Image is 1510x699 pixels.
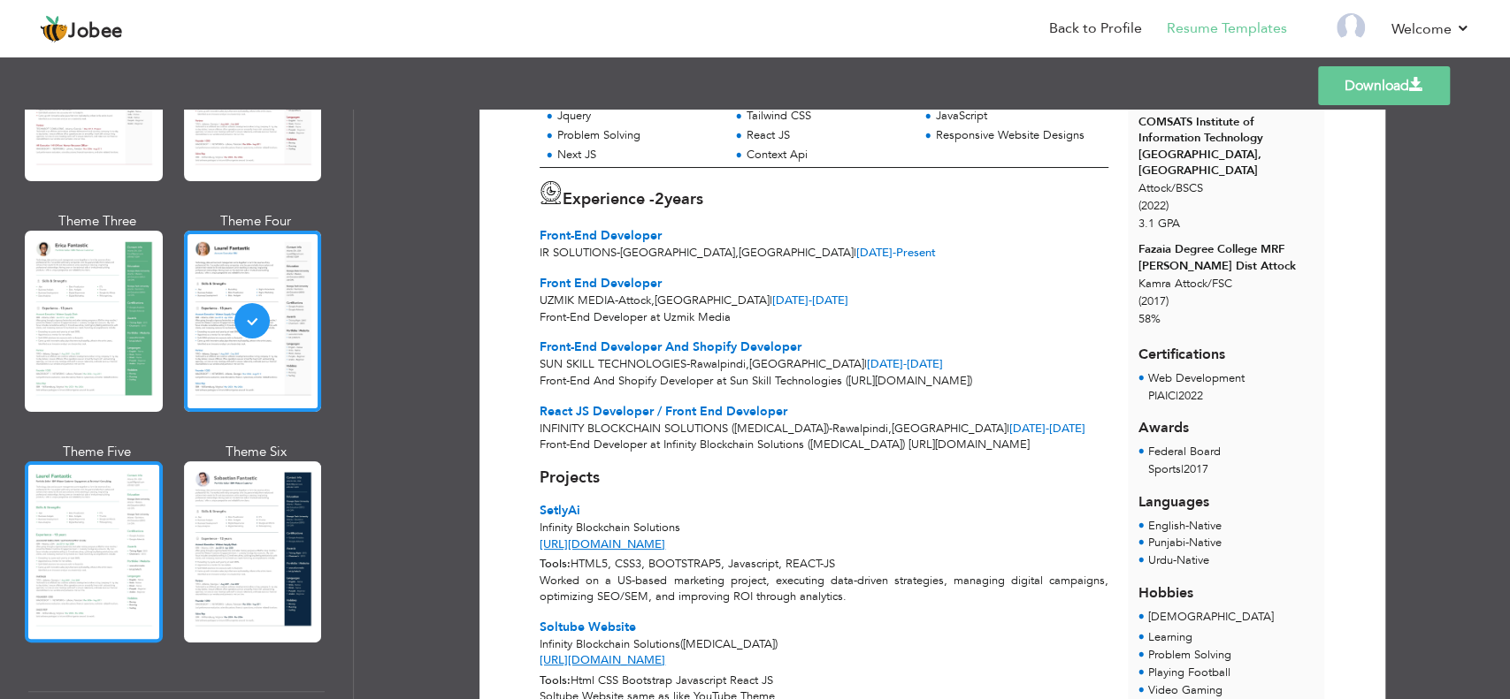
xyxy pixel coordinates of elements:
[1170,180,1175,196] span: /
[1148,647,1231,663] span: Problem Solving
[1009,421,1049,437] span: [DATE]
[540,556,571,572] span: Tools:
[540,467,600,489] span: Projects
[655,293,770,308] span: [GEOGRAPHIC_DATA]
[772,293,812,308] span: [DATE]
[1138,198,1168,214] span: (2022)
[540,227,662,244] span: Front-End Developer
[540,502,580,519] span: SetlyAi
[739,245,854,261] span: [GEOGRAPHIC_DATA]
[1046,421,1049,437] span: -
[1318,66,1450,105] a: Download
[540,536,665,552] a: [URL][DOMAIN_NAME]
[540,636,778,652] span: Infinity Blockchain Solutions([MEDICAL_DATA])
[747,147,908,163] div: Context Api
[1138,583,1192,603] span: Hobbies
[1138,405,1188,438] span: Awards
[557,108,719,125] div: Jquery
[1148,552,1222,570] li: Native
[854,245,856,261] span: |
[1148,518,1222,536] li: Native
[1148,518,1185,534] span: English
[746,356,749,372] span: ,
[540,293,615,308] span: Uzmik Media
[829,421,832,437] span: -
[28,212,166,231] div: Theme Three
[1148,370,1245,386] span: Web Development
[690,356,746,372] span: Rawalpindi
[1138,276,1231,292] span: Kamra Attock FSC
[1185,518,1189,534] span: -
[530,437,1118,453] div: Front-End Developer at Infinity Blockchain Solutions ([MEDICAL_DATA]) [URL][DOMAIN_NAME]
[1148,388,1245,406] p: PIAIC 2022
[188,443,326,461] div: Theme Six
[1138,216,1179,232] span: 3.1 GPA
[747,127,908,144] div: React JS
[892,421,1007,437] span: [GEOGRAPHIC_DATA]
[1138,331,1224,365] span: Certifications
[1207,276,1211,292] span: /
[530,309,1118,326] div: Front-End Developer at Uzmik Media
[1148,682,1223,698] span: Video Gaming
[28,443,166,461] div: Theme Five
[540,421,829,437] span: Infinity Blockchain Solutions ([MEDICAL_DATA])
[618,293,651,308] span: Attock
[540,619,636,635] span: Soltube Website
[1148,444,1221,460] span: Federal Board
[1148,665,1230,680] span: Playing Football
[68,22,123,42] span: Jobee
[856,245,896,261] span: [DATE]
[540,652,665,668] a: [URL][DOMAIN_NAME]
[1138,479,1208,513] span: Languages
[571,672,773,688] span: Html CSS Bootstrap Javascript React JS
[1148,461,1181,477] span: Sports
[1138,114,1314,179] div: COMSATS Institute of Information Technology [GEOGRAPHIC_DATA], [GEOGRAPHIC_DATA]
[747,108,908,125] div: Tailwind CSS
[856,245,936,261] span: Present
[540,672,571,688] span: Tools:
[563,188,655,210] span: Experience -
[1184,461,1208,477] span: 2017
[1138,311,1160,327] span: 58%
[530,373,1118,390] div: Front-End And Shopify Developer at Sun Skill Technologies ([URL][DOMAIN_NAME])
[1391,19,1470,40] a: Welcome
[530,573,1118,605] div: Worked on a US-based marketing project, executing data-driven strategies, managing digital campai...
[1173,552,1177,568] span: -
[40,15,68,43] img: jobee.io
[936,108,1098,125] div: JavaScript
[903,356,907,372] span: -
[888,421,892,437] span: ,
[772,293,848,308] span: [DATE]
[1049,19,1142,39] a: Back to Profile
[40,15,123,43] a: Jobee
[809,293,812,308] span: -
[615,293,618,308] span: -
[617,245,620,261] span: -
[540,338,801,355] span: Front-End Developer And Shopify Developer
[686,356,690,372] span: -
[188,212,326,231] div: Theme Four
[749,356,864,372] span: [GEOGRAPHIC_DATA]
[1138,293,1168,309] span: (2017)
[1148,629,1192,645] span: Learning
[1148,552,1173,568] span: Urdu
[540,520,680,536] span: Infinity Blockchain Solutions
[1007,421,1009,437] span: |
[1148,609,1274,625] span: [DEMOGRAPHIC_DATA]
[655,188,703,211] label: years
[540,356,686,372] span: Sun Skill Technologies
[936,127,1098,144] div: Responsive Website Designs
[735,245,739,261] span: ,
[557,127,719,144] div: Problem Solving
[571,556,835,572] span: HTML5, CSS3, BOOTSTRAP5, Javascript, REACT-JS
[832,421,888,437] span: Rawalpindi
[1138,241,1314,274] div: Fazaia Degree College MRF [PERSON_NAME] Dist Attock
[893,245,896,261] span: -
[1337,13,1365,42] img: Profile Img
[1176,388,1178,404] span: |
[867,356,907,372] span: [DATE]
[540,403,787,420] span: React JS Developer / Front End Developer
[1181,461,1184,477] span: |
[1009,421,1085,437] span: [DATE]
[770,293,772,308] span: |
